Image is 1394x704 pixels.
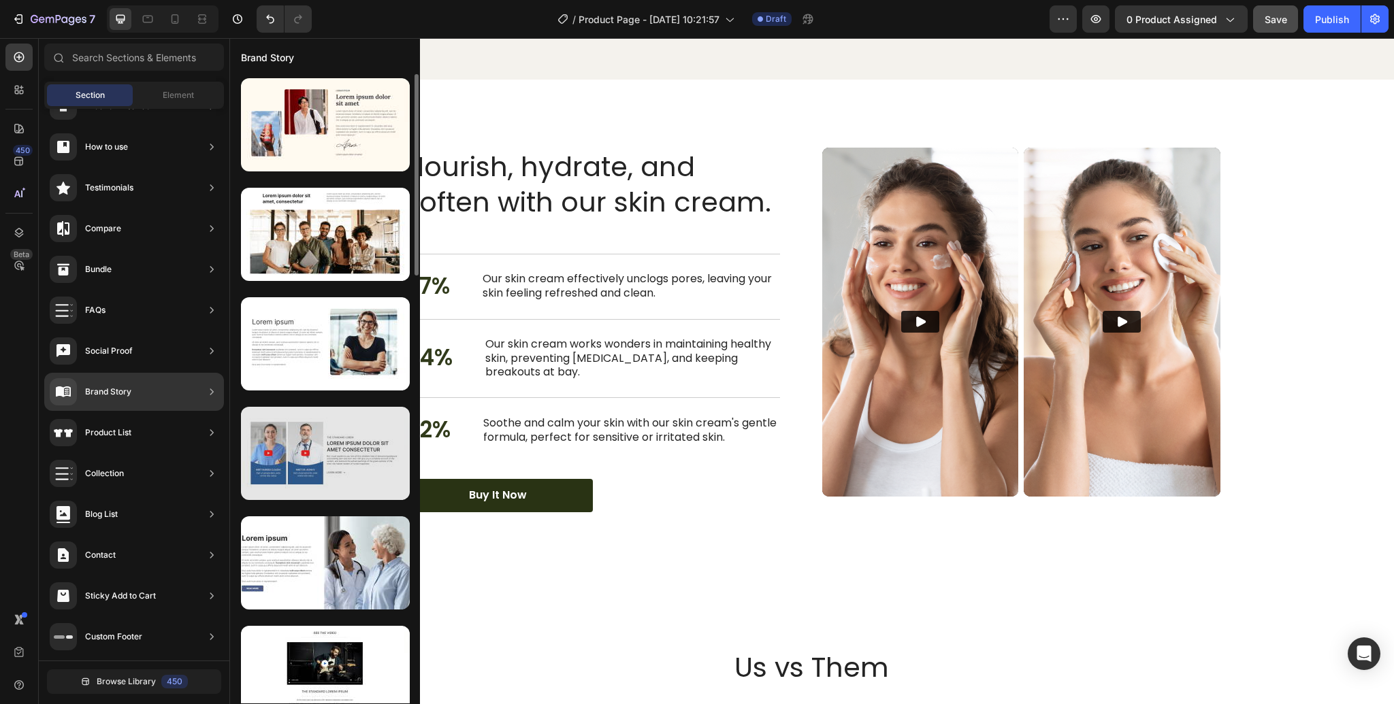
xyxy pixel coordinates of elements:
[579,12,719,27] span: Product Page - [DATE] 10:21:57
[85,630,142,643] div: Custom Footer
[97,675,156,688] span: Browse Library
[161,675,188,688] div: 450
[85,589,156,603] div: Sticky Add to Cart
[873,273,911,295] button: Play
[240,450,297,465] div: Buy It Now
[10,249,33,260] div: Beta
[89,11,95,27] p: 7
[5,5,101,33] button: 7
[85,140,128,154] div: How to use
[85,507,118,521] div: Blog List
[44,44,224,71] input: Search Sections & Elements
[1126,12,1217,27] span: 0 product assigned
[76,89,105,101] span: Section
[1115,5,1248,33] button: 0 product assigned
[176,378,221,407] p: 92%
[85,263,112,276] div: Bundle
[85,426,131,439] div: Product List
[766,13,786,25] span: Draft
[794,110,991,458] img: Alt image
[1253,5,1298,33] button: Save
[85,344,133,358] div: Social Proof
[1265,14,1287,25] span: Save
[13,145,33,156] div: 450
[47,669,221,694] button: Browse Library450
[572,12,576,27] span: /
[85,548,116,562] div: Contact
[254,378,549,407] p: Soothe and calm your skin with our skin cream's gentle formula, perfect for sensitive or irritate...
[1303,5,1361,33] button: Publish
[253,234,549,263] p: Our skin cream effectively unclogs pores, leaving your skin feeling refreshed and clean.
[85,467,124,480] div: Collection
[85,222,121,235] div: Compare
[174,441,363,474] a: Buy It Now
[176,305,223,335] p: 94%
[256,299,549,341] p: Our skin cream works wonders in maintaining healthy skin, preventing [MEDICAL_DATA], and keeping ...
[85,303,106,317] div: FAQs
[163,89,194,101] span: Element
[593,110,790,458] img: Alt image
[85,181,133,195] div: Testimonials
[229,38,1394,704] iframe: To enrich screen reader interactions, please activate Accessibility in Grammarly extension settings
[85,385,131,399] div: Brand Story
[1348,637,1380,670] div: Open Intercom Messenger
[314,610,852,648] h2: Us vs Them
[672,273,710,295] button: Play
[257,5,312,33] div: Undo/Redo
[1315,12,1349,27] div: Publish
